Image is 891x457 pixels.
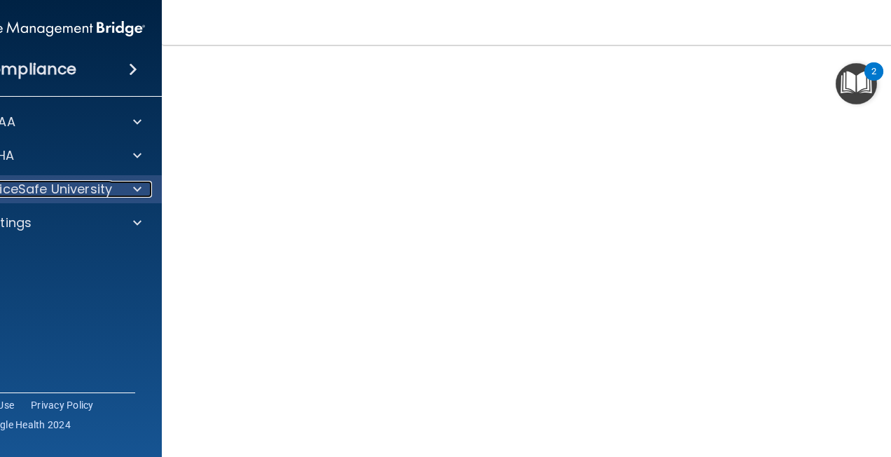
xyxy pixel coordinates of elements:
[871,71,876,90] div: 2
[31,398,94,412] a: Privacy Policy
[836,63,877,104] button: Open Resource Center, 2 new notifications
